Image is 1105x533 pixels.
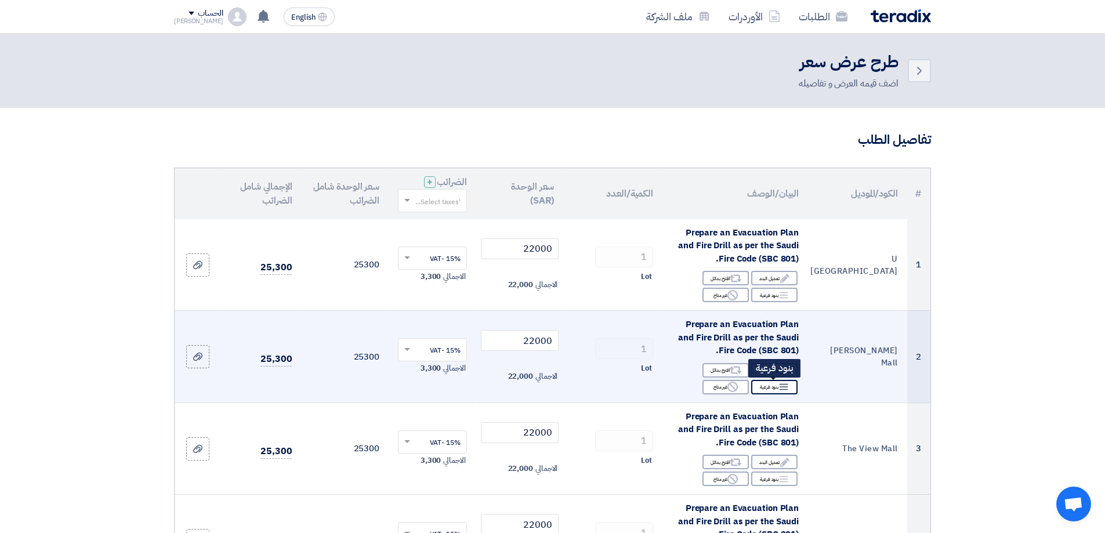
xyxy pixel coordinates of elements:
th: # [907,168,930,219]
td: 1 [907,219,930,311]
span: 3,300 [421,455,441,466]
input: أدخل سعر الوحدة [481,238,559,259]
td: 3 [907,403,930,495]
th: سعر الوحدة شامل الضرائب [301,168,389,219]
span: 3,300 [421,362,441,374]
span: الاجمالي [535,279,557,291]
input: RFQ_STEP1.ITEMS.2.AMOUNT_TITLE [595,338,653,359]
div: غير متاح [702,380,749,394]
span: 25,300 [260,444,292,459]
input: RFQ_STEP1.ITEMS.2.AMOUNT_TITLE [595,246,653,267]
th: سعر الوحدة (SAR) [476,168,564,219]
td: 25300 [301,311,389,403]
th: الكود/الموديل [808,168,907,219]
span: 25,300 [260,352,292,367]
span: الاجمالي [443,271,465,282]
a: Open chat [1056,487,1091,521]
span: Prepare an Evacuation Plan and Fire Drill as per the Saudi Fire Code (SBC 801). [678,318,799,357]
span: English [291,13,316,21]
th: الضرائب [389,168,476,219]
td: U [GEOGRAPHIC_DATA] [808,219,907,311]
th: الإجمالي شامل الضرائب [221,168,301,219]
a: الأوردرات [719,3,789,30]
span: Lot [641,455,652,466]
span: Prepare an Evacuation Plan and Fire Drill as per the Saudi Fire Code (SBC 801). [678,410,799,449]
div: اقترح بدائل [702,363,749,378]
ng-select: VAT [398,338,467,361]
div: تعديل البند [751,271,798,285]
img: profile_test.png [228,8,247,26]
h3: تفاصيل الطلب [174,131,931,149]
div: بنود فرعية [751,472,798,486]
span: Lot [641,362,652,374]
td: 25300 [301,219,389,311]
div: بنود فرعية [751,380,798,394]
span: الاجمالي [443,362,465,374]
span: + [427,175,433,189]
span: 22,000 [508,371,533,382]
div: بنود فرعية [748,359,800,378]
input: أدخل سعر الوحدة [481,422,559,443]
ng-select: VAT [398,246,467,270]
button: English [284,8,335,26]
div: بنود فرعية [751,288,798,302]
div: غير متاح [702,288,749,302]
div: [PERSON_NAME] [174,18,223,24]
td: [PERSON_NAME] Mall [808,311,907,403]
th: الكمية/العدد [563,168,662,219]
input: RFQ_STEP1.ITEMS.2.AMOUNT_TITLE [595,430,653,451]
div: اقترح بدائل [702,271,749,285]
input: أدخل سعر الوحدة [481,330,559,351]
a: الطلبات [789,3,857,30]
span: 3,300 [421,271,441,282]
span: الاجمالي [443,455,465,466]
div: تعديل البند [751,455,798,469]
a: ملف الشركة [637,3,719,30]
div: الحساب [198,9,223,19]
div: اقترح بدائل [702,455,749,469]
span: 22,000 [508,463,533,474]
span: Lot [641,271,652,282]
h2: طرح عرض سعر [799,51,899,74]
span: Prepare an Evacuation Plan and Fire Drill as per the Saudi Fire Code (SBC 801). [678,226,799,265]
td: 2 [907,311,930,403]
span: 22,000 [508,279,533,291]
td: 25300 [301,403,389,495]
td: The View Mall [808,403,907,495]
span: الاجمالي [535,371,557,382]
div: غير متاح [702,472,749,486]
span: 25,300 [260,260,292,275]
span: الاجمالي [535,463,557,474]
th: البيان/الوصف [662,168,808,219]
div: اضف قيمه العرض و تفاصيله [799,77,899,90]
ng-select: VAT [398,430,467,454]
img: Teradix logo [871,9,931,23]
